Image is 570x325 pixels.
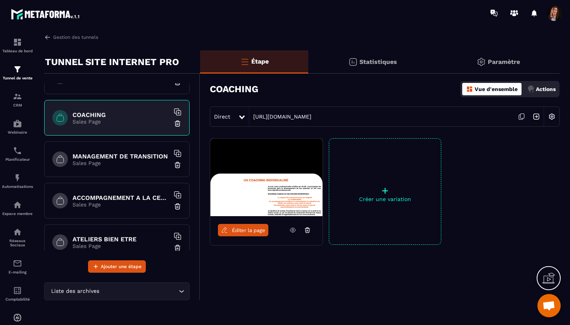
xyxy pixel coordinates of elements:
[13,38,22,47] img: formation
[2,103,33,107] p: CRM
[101,263,142,270] span: Ajouter une étape
[73,201,169,208] p: Sales Page
[73,194,169,201] h6: ACCOMPAGNEMENT A LA CERTIFICATION HAS
[45,54,179,70] p: TUNNEL SITE INTERNET PRO
[214,113,230,120] span: Direct
[2,32,33,59] a: formationformationTableau de bord
[329,185,441,196] p: +
[13,173,22,182] img: automations
[13,146,22,155] img: scheduler
[210,139,323,216] img: image
[49,287,101,296] span: Liste des archives
[2,157,33,162] p: Planificateur
[174,161,181,169] img: trash
[488,58,520,65] p: Paramètre
[13,200,22,210] img: automations
[2,222,33,253] a: social-networksocial-networkRéseaux Sociaux
[44,34,98,41] a: Gestion des tunnels
[101,287,177,296] input: Search for option
[537,294,561,317] a: Ouvrir le chat
[73,243,169,249] p: Sales Page
[2,167,33,194] a: automationsautomationsAutomatisations
[44,282,190,300] div: Search for option
[232,227,265,233] span: Éditer la page
[2,194,33,222] a: automationsautomationsEspace membre
[544,109,559,124] img: setting-w.858f3a88.svg
[174,120,181,127] img: trash
[13,286,22,295] img: accountant
[529,109,544,124] img: arrow-next.bcc2205e.svg
[2,140,33,167] a: schedulerschedulerPlanificateur
[13,92,22,101] img: formation
[73,153,169,160] h6: MANAGEMENT DE TRANSITION
[2,49,33,53] p: Tableau de bord
[2,113,33,140] a: automationsautomationsWebinaire
[2,270,33,274] p: E-mailing
[240,57,249,66] img: bars-o.4a397970.svg
[329,196,441,202] p: Créer une variation
[359,58,397,65] p: Statistiques
[174,244,181,252] img: trash
[13,227,22,237] img: social-network
[73,111,169,119] h6: COACHING
[475,86,518,92] p: Vue d'ensemble
[44,34,51,41] img: arrow
[13,259,22,268] img: email
[13,119,22,128] img: automations
[2,253,33,280] a: emailemailE-mailing
[2,212,33,216] p: Espace membre
[2,239,33,247] p: Réseaux Sociaux
[466,86,473,93] img: dashboard-orange.40269519.svg
[218,224,268,236] a: Éditer la page
[73,160,169,166] p: Sales Page
[251,58,269,65] p: Étape
[249,113,311,120] a: [URL][DOMAIN_NAME]
[348,57,358,67] img: stats.20deebd0.svg
[13,65,22,74] img: formation
[11,7,81,21] img: logo
[2,130,33,134] p: Webinaire
[73,236,169,243] h6: ATELIERS BIEN ETRE
[2,86,33,113] a: formationformationCRM
[2,59,33,86] a: formationformationTunnel de vente
[73,119,169,125] p: Sales Page
[2,280,33,307] a: accountantaccountantComptabilité
[174,203,181,210] img: trash
[73,77,169,83] p: Sales Page
[88,260,146,273] button: Ajouter une étape
[477,57,486,67] img: setting-gr.5f69749f.svg
[2,184,33,189] p: Automatisations
[2,76,33,80] p: Tunnel de vente
[536,86,556,92] p: Actions
[210,84,258,95] h3: COACHING
[2,297,33,301] p: Comptabilité
[527,86,534,93] img: actions.d6e523a2.png
[13,313,22,322] img: automations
